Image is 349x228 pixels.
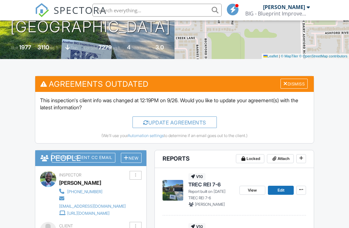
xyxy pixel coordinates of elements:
[263,4,305,10] div: [PERSON_NAME]
[59,188,130,195] a: [PHONE_NUMBER]
[92,4,222,17] input: Search everything...
[59,173,81,178] span: Inspector
[59,178,101,188] div: [PERSON_NAME]
[35,151,146,166] h3: People
[67,211,110,216] div: [URL][DOMAIN_NAME]
[50,46,59,51] span: sq. ft.
[99,44,112,51] div: 7279
[59,204,126,209] div: [EMAIL_ADDRESS][DOMAIN_NAME]
[279,55,280,58] span: |
[84,46,98,51] span: Lot Size
[155,44,164,51] div: 3.0
[127,44,131,51] div: 4
[59,195,130,210] a: [EMAIL_ADDRESS][DOMAIN_NAME]
[40,134,309,139] div: (We'll use your to determine if an email goes out to the client.)
[245,10,310,17] div: BIG - Blueprint Improvement Group
[35,76,314,92] h3: Agreements Outdated
[281,55,298,58] a: © MapTiler
[299,55,347,58] a: © OpenStreetMap contributors
[67,190,102,195] div: [PHONE_NUMBER]
[35,92,314,144] div: This inspection's client info was changed at 12:19PM on 9/26. Would you like to update your agree...
[35,3,49,17] img: The Best Home Inspection Software - Spectora
[132,117,217,128] div: Update Agreements
[54,3,107,17] span: SPECTORA
[35,9,107,22] a: SPECTORA
[37,44,49,51] div: 3110
[128,134,164,138] a: Automation settings
[76,52,94,57] span: bathrooms
[280,79,308,89] div: Dismiss
[121,153,142,163] div: New
[71,46,78,51] span: slab
[52,153,115,163] div: Disable Client CC Email
[19,44,31,51] div: 1977
[113,46,121,51] span: sq.ft.
[132,46,149,51] span: bedrooms
[11,46,18,51] span: Built
[59,210,130,217] a: [URL][DOMAIN_NAME]
[263,55,278,58] a: Leaflet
